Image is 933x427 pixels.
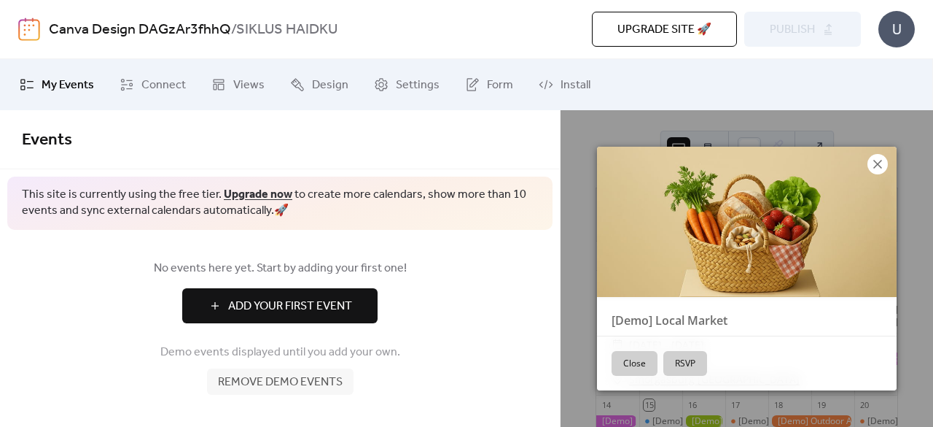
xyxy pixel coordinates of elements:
[233,77,265,94] span: Views
[612,351,657,376] button: Close
[141,77,186,94] span: Connect
[207,369,354,395] button: Remove demo events
[22,288,538,323] a: Add Your First Event
[228,298,352,315] span: Add Your First Event
[592,12,737,47] button: Upgrade site 🚀
[236,16,337,44] b: SIKLUS HAIDKU
[22,124,72,156] span: Events
[224,183,292,206] a: Upgrade now
[528,65,601,104] a: Install
[9,65,105,104] a: My Events
[42,77,94,94] span: My Events
[200,65,276,104] a: Views
[312,77,348,94] span: Design
[597,312,897,329] div: [Demo] Local Market
[279,65,359,104] a: Design
[363,65,450,104] a: Settings
[22,187,538,220] span: This site is currently using the free tier. to create more calendars, show more than 10 events an...
[218,374,343,391] span: Remove demo events
[231,16,236,44] b: /
[160,344,400,361] span: Demo events displayed until you add your own.
[22,260,538,277] span: No events here yet. Start by adding your first one!
[561,77,590,94] span: Install
[18,18,40,41] img: logo
[487,77,513,94] span: Form
[663,351,707,376] button: RSVP
[454,65,524,104] a: Form
[182,288,378,323] button: Add Your First Event
[617,21,711,39] span: Upgrade site 🚀
[109,65,197,104] a: Connect
[49,16,231,44] a: Canva Design DAGzAr3fhhQ
[878,11,915,47] div: U
[396,77,440,94] span: Settings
